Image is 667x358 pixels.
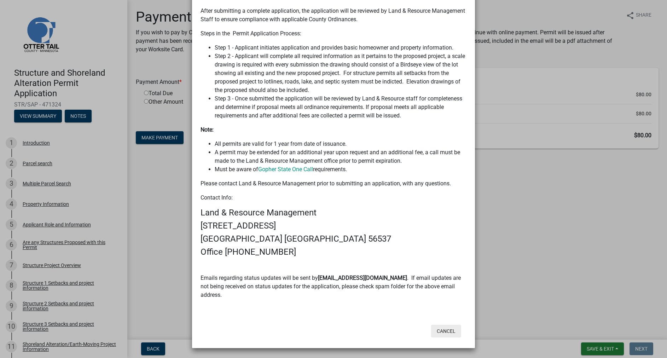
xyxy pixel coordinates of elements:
p: Please contact Land & Resource Management prior to submitting an application, with any questions. [201,179,466,188]
p: Emails regarding status updates will be sent by . If email updates are not being received on stat... [201,274,466,299]
li: All permits are valid for 1 year from date of issuance. [215,140,466,148]
a: Gopher State One Call [258,166,313,173]
p: Steps in the Permit Application Process: [201,29,466,38]
li: A permit may be extended for an additional year upon request and an additional fee, a call must b... [215,148,466,165]
li: Must be aware of requirements. [215,165,466,174]
strong: [EMAIL_ADDRESS][DOMAIN_NAME] [318,275,407,281]
h4: [GEOGRAPHIC_DATA] [GEOGRAPHIC_DATA] 56537 [201,234,466,244]
li: Step 2 - Applicant will complete all required information as it pertains to the proposed project,... [215,52,466,94]
strong: Note: [201,126,214,133]
li: Step 3 - Once submitted the application will be reviewed by Land & Resource staff for completenes... [215,94,466,120]
h4: Land & Resource Management [201,208,466,218]
button: Cancel [431,325,461,337]
p: Contact Info: [201,194,466,202]
li: Step 1 - Applicant initiates application and provides basic homeowner and property information. [215,44,466,52]
h4: Office [PHONE_NUMBER] [201,247,466,257]
h4: [STREET_ADDRESS] [201,221,466,231]
p: After submitting a complete application, the application will be reviewed by Land & Resource Mana... [201,7,466,24]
